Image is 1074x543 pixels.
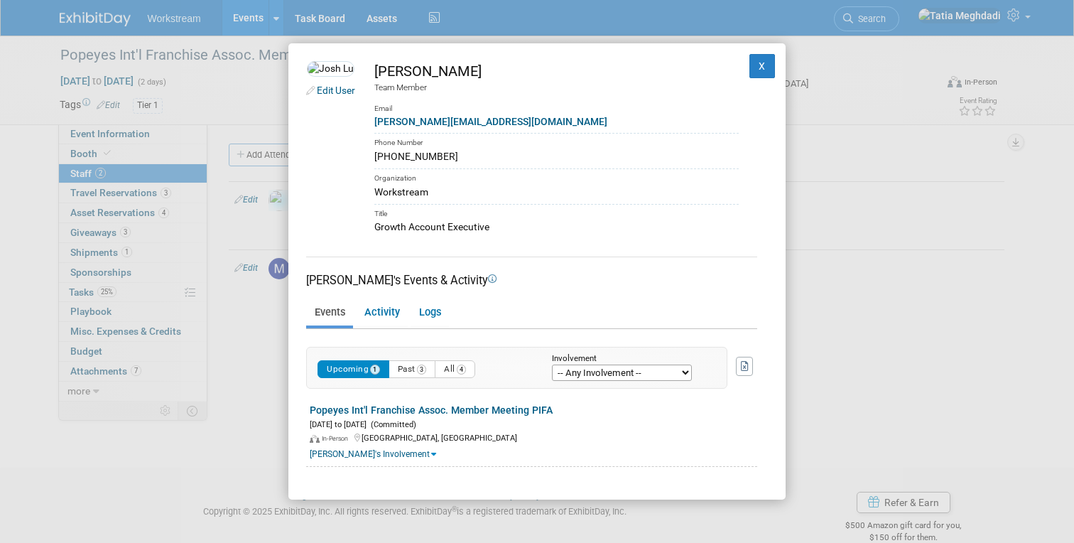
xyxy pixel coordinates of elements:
[374,220,739,235] div: Growth Account Executive
[306,272,757,289] div: [PERSON_NAME]'s Events & Activity
[367,420,416,429] span: (Committed)
[457,365,467,375] span: 4
[310,404,553,416] a: Popeyes Int'l Franchise Assoc. Member Meeting PIFA
[307,61,354,77] img: Josh Lu
[310,431,757,444] div: [GEOGRAPHIC_DATA], [GEOGRAPHIC_DATA]
[322,435,352,442] span: In-Person
[310,449,436,459] a: [PERSON_NAME]'s Involvement
[411,301,449,326] a: Logs
[374,204,739,220] div: Title
[374,61,739,82] div: [PERSON_NAME]
[370,365,380,375] span: 1
[310,435,320,443] img: In-Person Event
[374,168,739,185] div: Organization
[306,301,353,326] a: Events
[435,360,475,378] button: All4
[374,185,739,200] div: Workstream
[317,85,355,96] a: Edit User
[374,116,607,127] a: [PERSON_NAME][EMAIL_ADDRESS][DOMAIN_NAME]
[374,94,739,114] div: Email
[310,417,757,431] div: [DATE] to [DATE]
[389,360,436,378] button: Past3
[318,360,389,378] button: Upcoming1
[749,54,775,78] button: X
[374,149,739,164] div: [PHONE_NUMBER]
[552,355,705,364] div: Involvement
[356,301,408,326] a: Activity
[374,133,739,149] div: Phone Number
[374,82,739,94] div: Team Member
[417,365,427,375] span: 3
